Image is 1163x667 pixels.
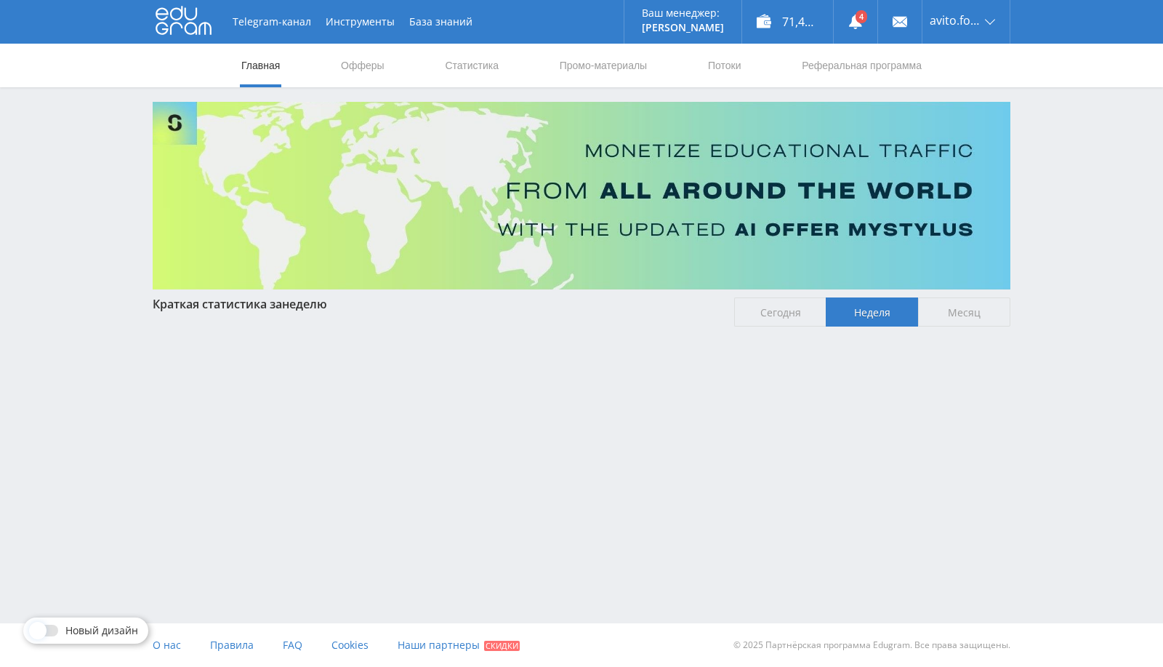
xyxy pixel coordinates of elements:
a: Cookies [331,623,369,667]
span: Месяц [918,297,1010,327]
span: Наши партнеры [398,638,480,652]
p: Ваш менеджер: [642,7,724,19]
span: Скидки [484,641,520,651]
span: Сегодня [734,297,826,327]
div: © 2025 Партнёрская программа Edugram. Все права защищены. [589,623,1010,667]
a: Реферальная программа [800,44,923,87]
span: О нас [153,638,181,652]
a: Промо-материалы [558,44,648,87]
span: неделю [282,296,327,312]
a: Потоки [707,44,743,87]
span: Cookies [331,638,369,652]
span: Неделя [826,297,918,327]
p: [PERSON_NAME] [642,22,724,33]
span: Новый дизайн [65,625,138,636]
img: Banner [153,102,1010,289]
a: О нас [153,623,181,667]
a: Наши партнеры Скидки [398,623,520,667]
a: Офферы [339,44,386,87]
a: FAQ [283,623,302,667]
span: avito.formulatraffica26 [930,15,981,26]
a: Статистика [443,44,500,87]
div: Краткая статистика за [153,297,720,311]
a: Правила [210,623,254,667]
a: Главная [240,44,281,87]
span: FAQ [283,638,302,652]
span: Правила [210,638,254,652]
